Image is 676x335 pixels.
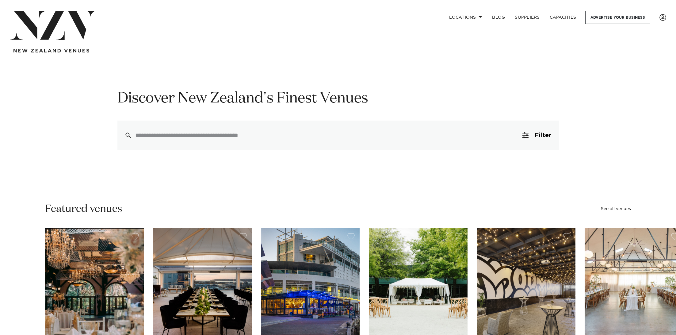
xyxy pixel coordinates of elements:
[545,11,581,24] a: Capacities
[535,132,551,138] span: Filter
[117,89,559,108] h1: Discover New Zealand's Finest Venues
[13,49,89,53] img: new-zealand-venues-text.png
[601,207,631,211] a: See all venues
[487,11,510,24] a: BLOG
[510,11,544,24] a: SUPPLIERS
[45,202,122,216] h2: Featured venues
[444,11,487,24] a: Locations
[10,11,97,40] img: nzv-logo.png
[515,121,559,150] button: Filter
[585,11,650,24] a: Advertise your business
